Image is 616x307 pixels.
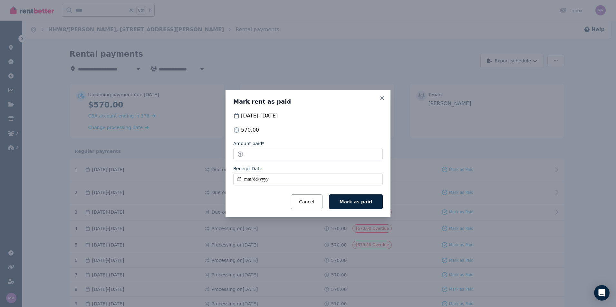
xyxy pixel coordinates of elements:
[329,194,383,209] button: Mark as paid
[233,98,383,106] h3: Mark rent as paid
[291,194,322,209] button: Cancel
[241,126,259,134] span: 570.00
[594,285,610,301] div: Open Intercom Messenger
[233,165,262,172] label: Receipt Date
[241,112,278,120] span: [DATE] - [DATE]
[340,199,372,204] span: Mark as paid
[233,140,265,147] label: Amount paid*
